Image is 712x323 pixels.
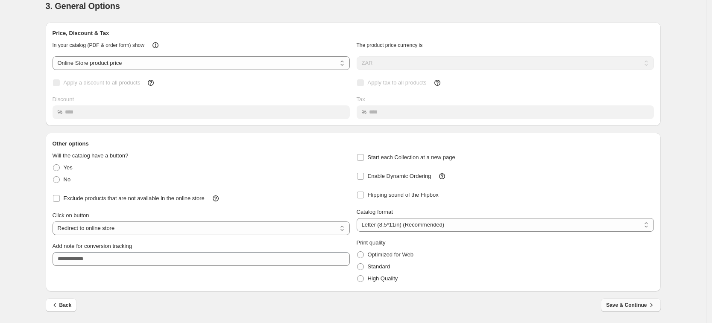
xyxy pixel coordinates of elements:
[368,192,439,198] span: Flipping sound of the Flipbox
[357,209,393,215] span: Catalog format
[53,140,654,148] h2: Other options
[368,263,390,270] span: Standard
[368,79,427,86] span: Apply tax to all products
[46,298,77,312] button: Back
[64,79,141,86] span: Apply a discount to all products
[53,212,89,218] span: Click on button
[53,243,132,249] span: Add note for conversion tracking
[601,298,660,312] button: Save & Continue
[357,42,423,48] span: The product price currency is
[368,251,413,258] span: Optimized for Web
[53,96,74,102] span: Discount
[606,301,655,309] span: Save & Continue
[53,152,129,159] span: Will the catalog have a button?
[64,176,71,183] span: No
[51,301,72,309] span: Back
[46,1,120,11] span: 3. General Options
[58,109,63,115] span: %
[53,42,144,48] span: In your catalog (PDF & order form) show
[64,164,73,171] span: Yes
[53,29,654,38] h2: Price, Discount & Tax
[357,96,365,102] span: Tax
[64,195,205,201] span: Exclude products that are not available in the online store
[368,173,431,179] span: Enable Dynamic Ordering
[368,154,455,160] span: Start each Collection at a new page
[368,275,398,282] span: High Quality
[357,239,386,246] span: Print quality
[362,109,367,115] span: %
